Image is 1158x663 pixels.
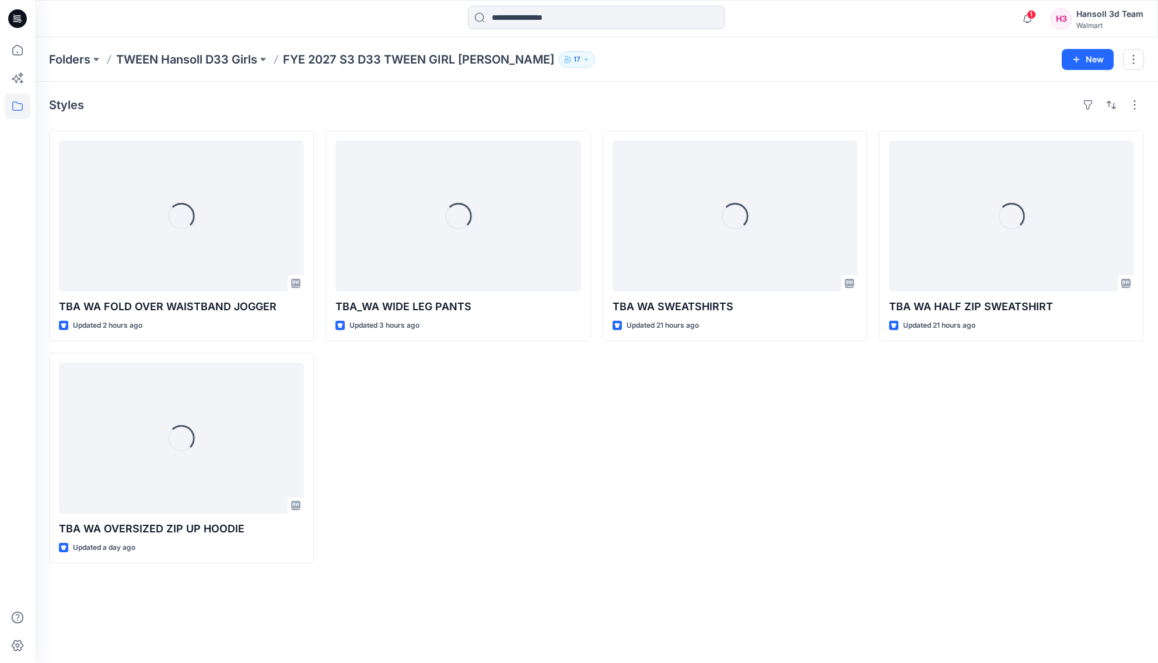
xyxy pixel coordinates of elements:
a: Folders [49,51,90,68]
p: Updated a day ago [73,542,135,554]
p: 17 [573,53,580,66]
p: Updated 21 hours ago [903,320,975,332]
button: New [1062,49,1114,70]
p: TBA_WA WIDE LEG PANTS [335,299,580,315]
button: 17 [559,51,595,68]
p: FYE 2027 S3 D33 TWEEN GIRL [PERSON_NAME] [283,51,554,68]
h4: Styles [49,98,84,112]
p: TBA WA OVERSIZED ZIP UP HOODIE [59,521,304,537]
div: Walmart [1076,21,1143,30]
p: Updated 3 hours ago [349,320,419,332]
p: Updated 2 hours ago [73,320,142,332]
span: 1 [1027,10,1036,19]
p: TBA WA FOLD OVER WAISTBAND JOGGER [59,299,304,315]
div: H3 [1051,8,1072,29]
div: Hansoll 3d Team [1076,7,1143,21]
a: TWEEN Hansoll D33 Girls [116,51,257,68]
p: TBA WA HALF ZIP SWEATSHIRT [889,299,1134,315]
p: Updated 21 hours ago [627,320,699,332]
p: TBA WA SWEATSHIRTS [613,299,858,315]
